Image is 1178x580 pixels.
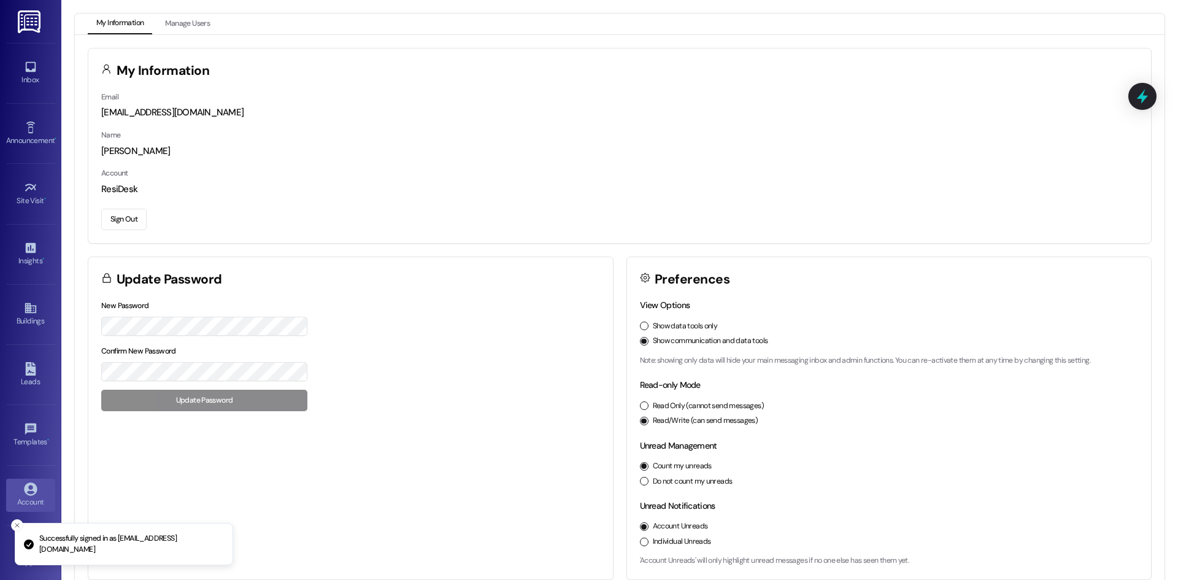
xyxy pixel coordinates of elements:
div: [EMAIL_ADDRESS][DOMAIN_NAME] [101,106,1138,119]
h3: Update Password [117,273,222,286]
label: Account Unreads [653,521,708,532]
a: Leads [6,358,55,392]
a: Account [6,479,55,512]
span: • [44,195,46,203]
p: Note: showing only data will hide your main messaging inbox and admin functions. You can re-activ... [640,355,1139,366]
a: Templates • [6,419,55,452]
label: Count my unreads [653,461,712,472]
a: Insights • [6,238,55,271]
label: Read/Write (can send messages) [653,416,758,427]
label: Show data tools only [653,321,718,332]
label: Email [101,92,118,102]
span: • [55,134,56,143]
label: View Options [640,300,690,311]
span: • [42,255,44,263]
img: ResiDesk Logo [18,10,43,33]
a: Inbox [6,56,55,90]
label: Do not count my unreads [653,476,733,487]
label: Read Only (cannot send messages) [653,401,764,412]
button: My Information [88,14,152,34]
label: Confirm New Password [101,346,176,356]
label: Read-only Mode [640,379,701,390]
span: • [47,436,49,444]
div: ResiDesk [101,183,1138,196]
label: Unread Management [640,440,717,451]
button: Close toast [11,519,23,532]
h3: Preferences [655,273,730,286]
label: Account [101,168,128,178]
p: Successfully signed in as [EMAIL_ADDRESS][DOMAIN_NAME] [39,533,223,555]
h3: My Information [117,64,210,77]
button: Sign Out [101,209,147,230]
p: 'Account Unreads' will only highlight unread messages if no one else has seen them yet. [640,555,1139,566]
div: [PERSON_NAME] [101,145,1138,158]
button: Manage Users [156,14,218,34]
label: Name [101,130,121,140]
label: Show communication and data tools [653,336,768,347]
label: Unread Notifications [640,500,715,511]
label: Individual Unreads [653,536,711,547]
a: Buildings [6,298,55,331]
a: Site Visit • [6,177,55,211]
label: New Password [101,301,149,311]
a: Support [6,539,55,572]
